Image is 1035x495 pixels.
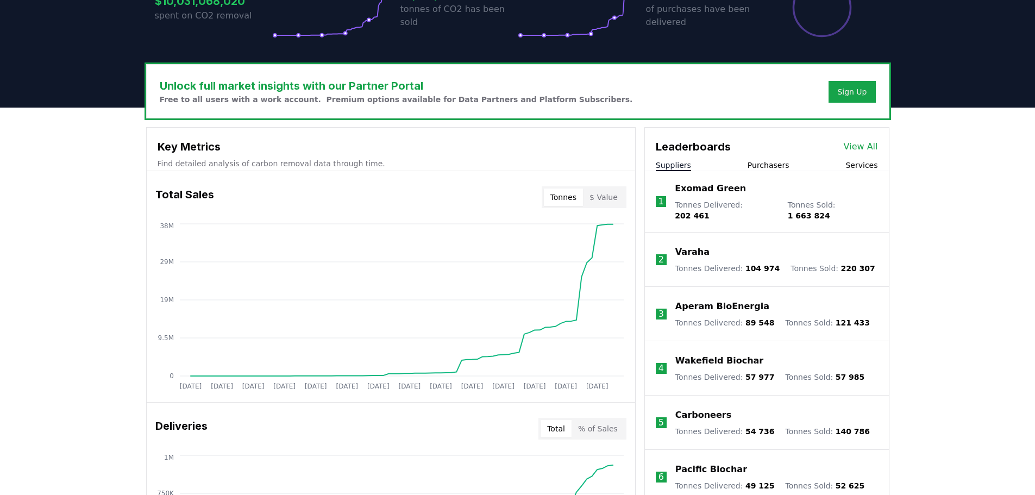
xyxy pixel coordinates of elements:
p: Tonnes Delivered : [675,480,775,491]
a: Exomad Green [675,182,746,195]
button: Purchasers [748,160,789,171]
span: 89 548 [745,318,775,327]
p: Tonnes Delivered : [675,317,775,328]
h3: Total Sales [155,186,214,208]
tspan: 38M [160,222,174,230]
button: Suppliers [656,160,691,171]
a: Pacific Biochar [675,463,747,476]
span: 57 985 [836,373,865,381]
p: Find detailed analysis of carbon removal data through time. [158,158,624,169]
tspan: 29M [160,258,174,266]
tspan: [DATE] [492,383,515,390]
span: 49 125 [745,481,775,490]
span: 1 663 824 [788,211,830,220]
p: 1 [658,195,664,208]
p: Tonnes Delivered : [675,372,775,383]
tspan: [DATE] [242,383,264,390]
h3: Key Metrics [158,139,624,155]
p: of purchases have been delivered [646,3,763,29]
a: Wakefield Biochar [675,354,763,367]
tspan: [DATE] [304,383,327,390]
h3: Unlock full market insights with our Partner Portal [160,78,633,94]
p: Tonnes Sold : [785,372,864,383]
tspan: [DATE] [555,383,577,390]
tspan: [DATE] [336,383,358,390]
p: tonnes of CO2 has been sold [400,3,518,29]
tspan: 0 [170,372,174,380]
tspan: [DATE] [398,383,421,390]
tspan: [DATE] [367,383,390,390]
h3: Leaderboards [656,139,731,155]
tspan: 1M [164,454,174,461]
p: 6 [658,471,664,484]
tspan: [DATE] [430,383,452,390]
p: Tonnes Sold : [785,426,870,437]
button: Sign Up [829,81,875,103]
button: % of Sales [572,420,624,437]
p: 2 [658,253,664,266]
span: 140 786 [836,427,870,436]
span: 202 461 [675,211,709,220]
tspan: 19M [160,296,174,304]
button: $ Value [583,189,624,206]
a: Sign Up [837,86,867,97]
button: Tonnes [544,189,583,206]
span: 57 977 [745,373,775,381]
span: 121 433 [836,318,870,327]
tspan: [DATE] [586,383,608,390]
p: Free to all users with a work account. Premium options available for Data Partners and Platform S... [160,94,633,105]
tspan: [DATE] [211,383,233,390]
p: Tonnes Sold : [785,317,870,328]
p: Tonnes Delivered : [675,199,776,221]
p: 3 [658,308,664,321]
p: Tonnes Delivered : [675,426,775,437]
a: Carboneers [675,409,731,422]
p: spent on CO2 removal [155,9,272,22]
p: 4 [658,362,664,375]
p: Tonnes Sold : [788,199,878,221]
button: Total [541,420,572,437]
span: 52 625 [836,481,865,490]
p: 5 [658,416,664,429]
span: 104 974 [745,264,780,273]
tspan: [DATE] [273,383,296,390]
tspan: [DATE] [179,383,202,390]
a: Aperam BioEnergia [675,300,769,313]
tspan: [DATE] [523,383,545,390]
tspan: [DATE] [461,383,483,390]
p: Tonnes Sold : [785,480,864,491]
p: Tonnes Sold : [791,263,875,274]
button: Services [845,160,877,171]
tspan: 9.5M [158,334,173,342]
p: Tonnes Delivered : [675,263,780,274]
a: Varaha [675,246,710,259]
span: 54 736 [745,427,775,436]
a: View All [844,140,878,153]
h3: Deliveries [155,418,208,440]
span: 220 307 [840,264,875,273]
